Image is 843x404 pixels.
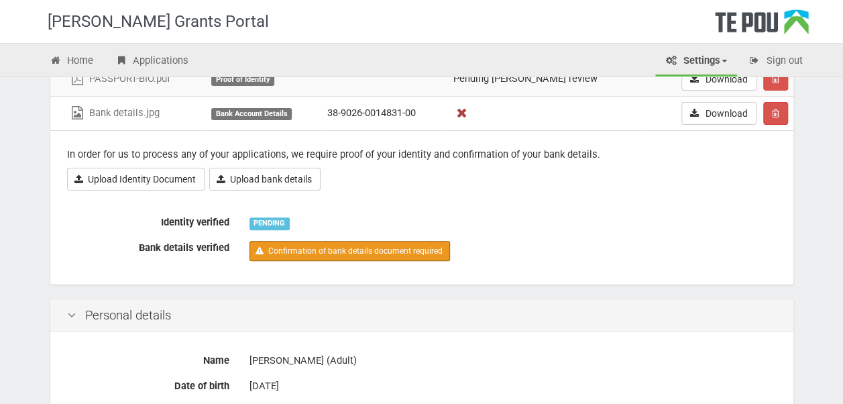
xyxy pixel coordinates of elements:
[57,349,239,368] label: Name
[447,62,644,97] td: Pending [PERSON_NAME] review
[211,74,274,86] div: Proof of Identity
[249,217,290,230] div: PENDING
[67,168,205,191] a: Upload Identity Document
[57,236,239,255] label: Bank details verified
[681,102,756,125] a: Download
[249,349,777,372] div: [PERSON_NAME] (Adult)
[69,72,170,85] a: PASSPORT-BIO.pdf
[249,374,777,398] div: [DATE]
[67,148,777,162] p: In order for us to process any of your applications, we require proof of your identity and confir...
[655,47,737,77] a: Settings
[105,47,199,77] a: Applications
[57,374,239,393] label: Date of birth
[69,107,160,119] a: Bank details.jpg
[322,96,448,130] td: 38-9026-0014831-00
[50,299,793,333] div: Personal details
[249,241,450,261] a: Confirmation of bank details document required
[681,68,756,91] a: Download
[57,211,239,230] label: Identity verified
[738,47,813,77] a: Sign out
[40,47,104,77] a: Home
[715,9,809,43] div: Te Pou Logo
[211,108,292,120] div: Bank Account Details
[209,168,321,191] a: Upload bank details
